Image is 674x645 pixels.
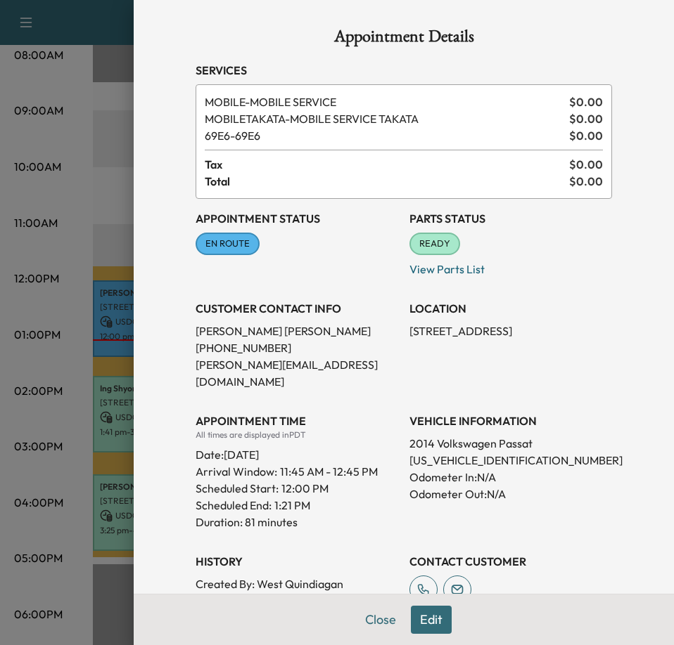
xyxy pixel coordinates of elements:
p: Created By : West Quindiagan [196,575,398,592]
h3: LOCATION [409,300,612,317]
span: $ 0.00 [569,173,603,190]
span: EN ROUTE [197,237,258,251]
span: $ 0.00 [569,156,603,173]
div: Date: [DATE] [196,441,398,463]
p: Scheduled Start: [196,480,279,497]
h3: History [196,553,398,570]
button: Close [356,606,405,634]
h3: Appointment Status [196,210,398,227]
span: MOBILE SERVICE TAKATA [205,110,564,127]
span: MOBILE SERVICE [205,93,564,110]
span: 11:45 AM - 12:45 PM [280,463,378,480]
p: [STREET_ADDRESS] [409,322,612,339]
h1: Appointment Details [196,28,612,51]
span: Total [205,173,569,190]
p: Created At : [DATE] 11:06:26 AM [196,592,398,609]
span: $ 0.00 [569,110,603,127]
p: Scheduled End: [196,497,272,514]
span: 69E6 [205,127,564,144]
h3: CONTACT CUSTOMER [409,553,612,570]
h3: CUSTOMER CONTACT INFO [196,300,398,317]
span: $ 0.00 [569,93,603,110]
p: Duration: 81 minutes [196,514,398,530]
button: Edit [411,606,452,634]
p: [PERSON_NAME][EMAIL_ADDRESS][DOMAIN_NAME] [196,356,398,390]
p: 12:00 PM [281,480,329,497]
h3: Services [196,62,612,79]
div: All times are displayed in PDT [196,429,398,441]
p: [US_VEHICLE_IDENTIFICATION_NUMBER] [409,452,612,469]
p: [PERSON_NAME] [PERSON_NAME] [196,322,398,339]
h3: VEHICLE INFORMATION [409,412,612,429]
span: Tax [205,156,569,173]
p: 2014 Volkswagen Passat [409,435,612,452]
p: Arrival Window: [196,463,398,480]
p: Odometer Out: N/A [409,486,612,502]
span: READY [411,237,459,251]
p: 1:21 PM [274,497,310,514]
p: Odometer In: N/A [409,469,612,486]
p: [PHONE_NUMBER] [196,339,398,356]
p: View Parts List [409,255,612,278]
h3: APPOINTMENT TIME [196,412,398,429]
span: $ 0.00 [569,127,603,144]
h3: Parts Status [409,210,612,227]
